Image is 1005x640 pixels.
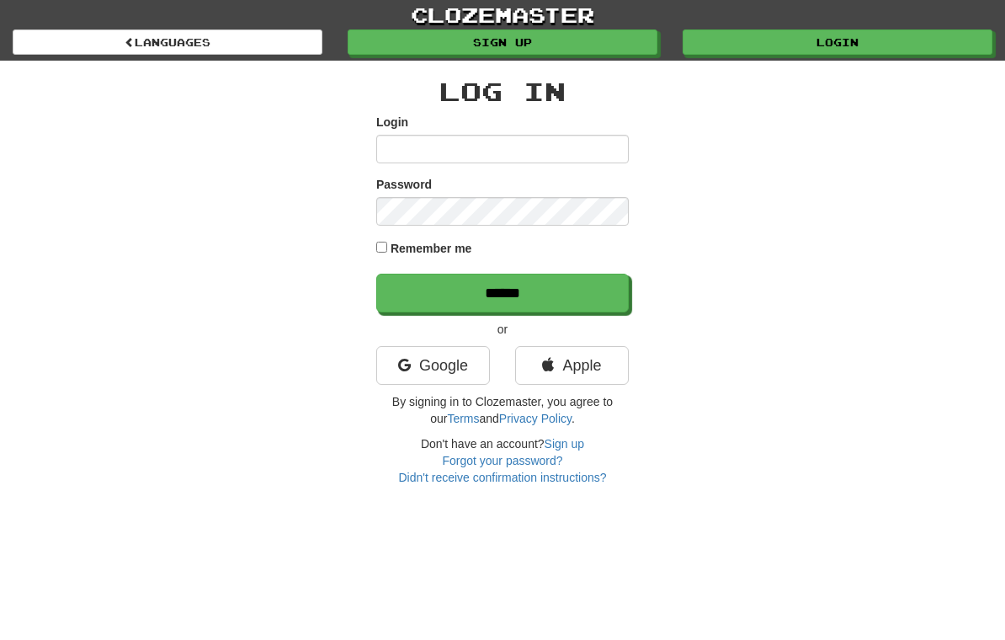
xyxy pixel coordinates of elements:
[376,77,629,105] h2: Log In
[376,176,432,193] label: Password
[13,29,322,55] a: Languages
[348,29,657,55] a: Sign up
[515,346,629,385] a: Apple
[447,412,479,425] a: Terms
[545,437,584,451] a: Sign up
[376,114,408,131] label: Login
[398,471,606,484] a: Didn't receive confirmation instructions?
[499,412,572,425] a: Privacy Policy
[376,321,629,338] p: or
[376,435,629,486] div: Don't have an account?
[376,393,629,427] p: By signing in to Clozemaster, you agree to our and .
[683,29,992,55] a: Login
[376,346,490,385] a: Google
[442,454,562,467] a: Forgot your password?
[391,240,472,257] label: Remember me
